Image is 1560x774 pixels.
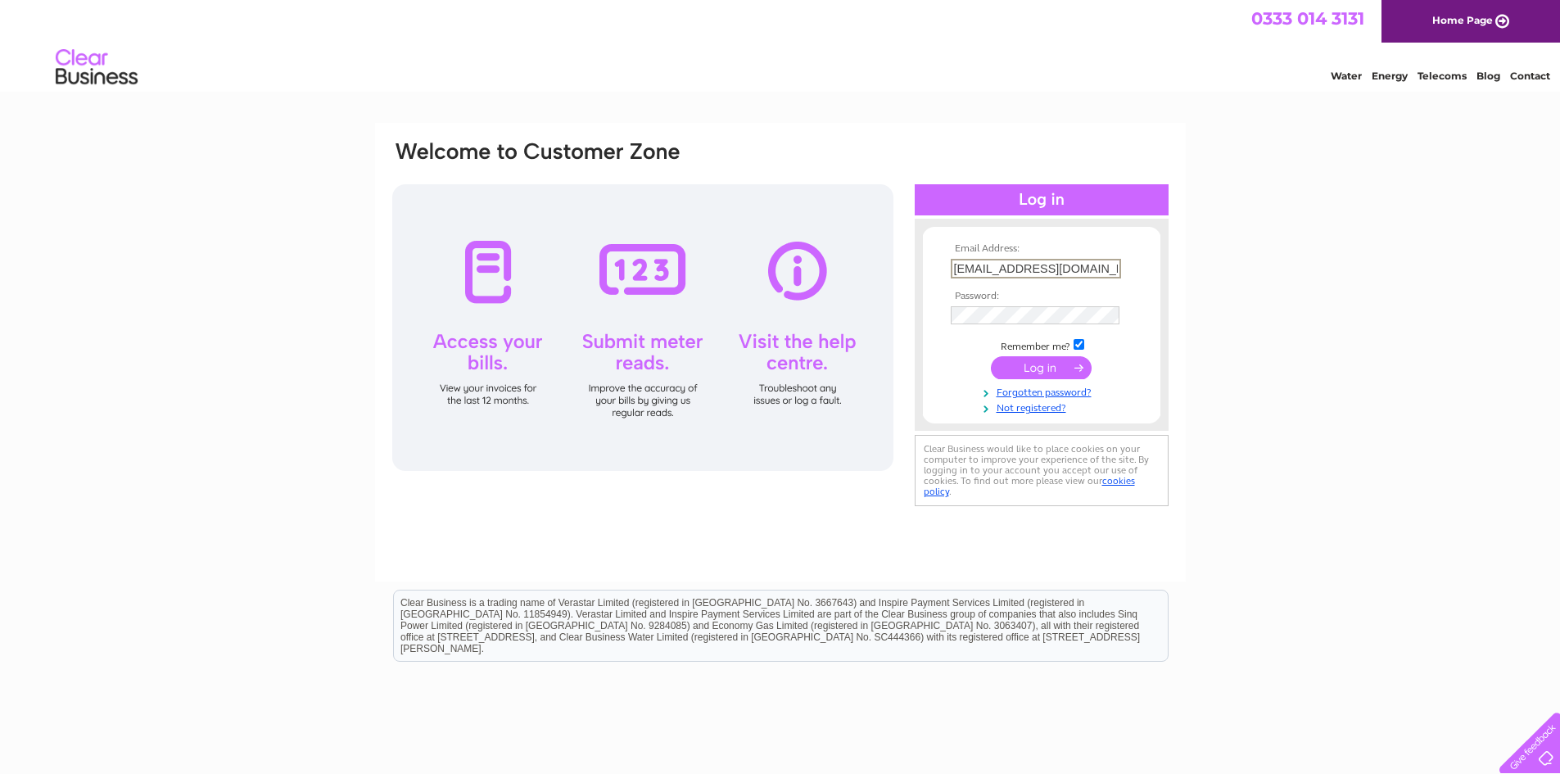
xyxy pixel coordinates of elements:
input: Submit [991,356,1092,379]
div: Clear Business is a trading name of Verastar Limited (registered in [GEOGRAPHIC_DATA] No. 3667643... [394,9,1168,79]
keeper-lock: Open Keeper Popup [1098,258,1118,278]
a: Contact [1510,70,1550,82]
a: Blog [1476,70,1500,82]
a: 0333 014 3131 [1251,8,1364,29]
img: logo.png [55,43,138,93]
a: Energy [1372,70,1408,82]
a: Water [1331,70,1362,82]
div: Clear Business would like to place cookies on your computer to improve your experience of the sit... [915,435,1169,506]
keeper-lock: Open Keeper Popup [1098,304,1118,324]
a: Forgotten password? [951,383,1137,399]
th: Password: [947,291,1137,302]
td: Remember me? [947,337,1137,353]
a: cookies policy [924,475,1135,497]
th: Email Address: [947,243,1137,255]
a: Telecoms [1418,70,1467,82]
a: Not registered? [951,399,1137,414]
